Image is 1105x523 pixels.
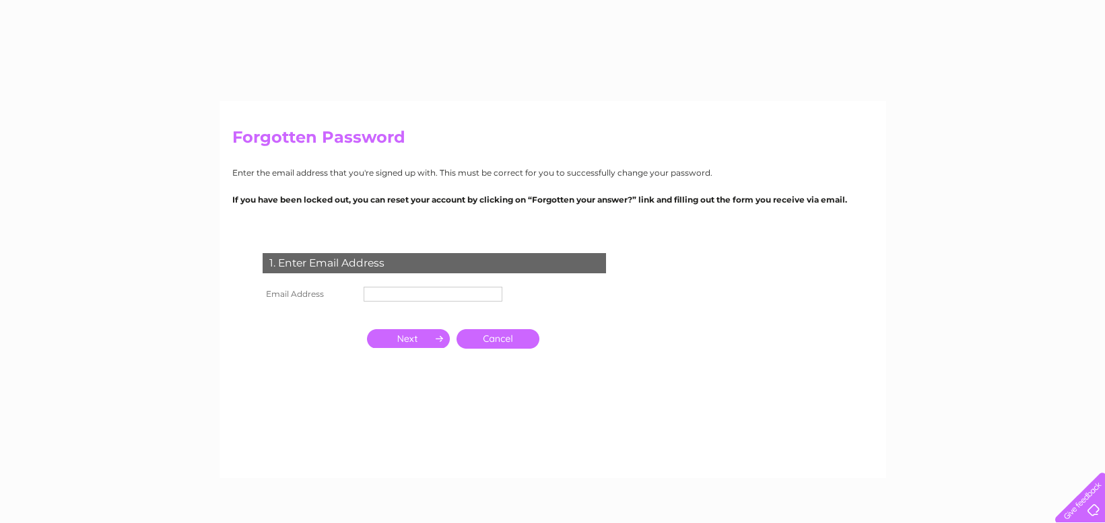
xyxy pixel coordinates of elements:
th: Email Address [259,283,360,305]
p: Enter the email address that you're signed up with. This must be correct for you to successfully ... [232,166,873,179]
h2: Forgotten Password [232,128,873,153]
p: If you have been locked out, you can reset your account by clicking on “Forgotten your answer?” l... [232,193,873,206]
a: Cancel [457,329,539,349]
div: 1. Enter Email Address [263,253,606,273]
